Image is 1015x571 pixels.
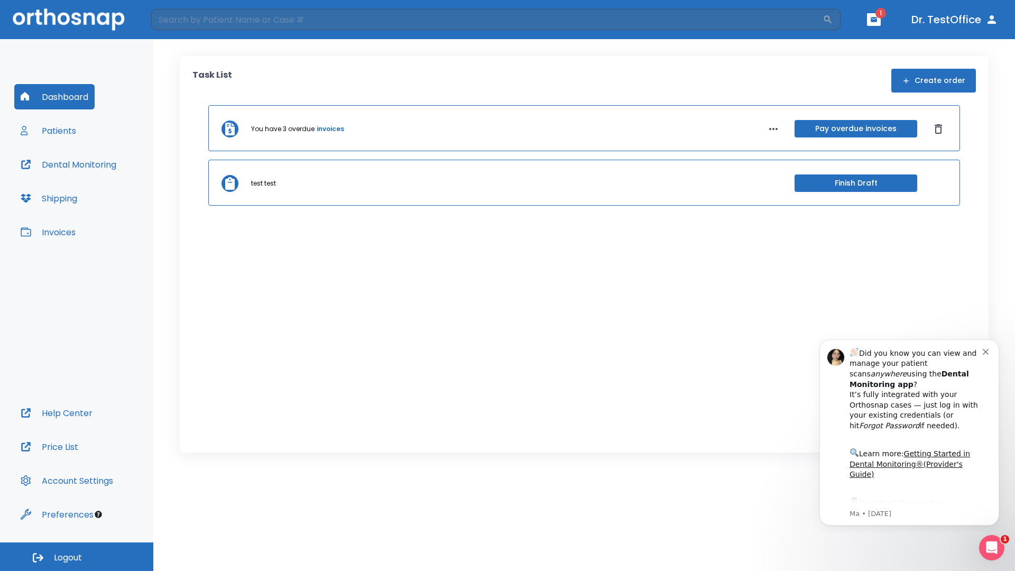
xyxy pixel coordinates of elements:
[14,434,85,459] button: Price List
[930,121,947,137] button: Dismiss
[14,400,99,426] button: Help Center
[251,124,315,134] p: You have 3 overdue
[14,219,82,245] button: Invoices
[891,69,976,93] button: Create order
[14,186,84,211] button: Shipping
[46,179,179,189] p: Message from Ma, sent 6w ago
[14,468,119,493] button: Account Settings
[795,174,917,192] button: Finish Draft
[317,124,344,134] a: invoices
[14,84,95,109] button: Dashboard
[14,152,123,177] button: Dental Monitoring
[192,69,232,93] p: Task List
[94,510,103,519] div: Tooltip anchor
[151,9,823,30] input: Search by Patient Name or Case #
[795,120,917,137] button: Pay overdue invoices
[804,330,1015,532] iframe: Intercom notifications message
[251,179,276,188] p: test test
[875,8,886,19] span: 1
[179,16,188,25] button: Dismiss notification
[907,10,1002,29] button: Dr. TestOffice
[46,166,179,220] div: Download the app: | ​ Let us know if you need help getting started!
[979,535,1004,560] iframe: Intercom live chat
[14,502,100,527] button: Preferences
[13,8,125,30] img: Orthosnap
[54,552,82,564] span: Logout
[46,169,140,188] a: App Store
[14,118,82,143] button: Patients
[1001,535,1009,544] span: 1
